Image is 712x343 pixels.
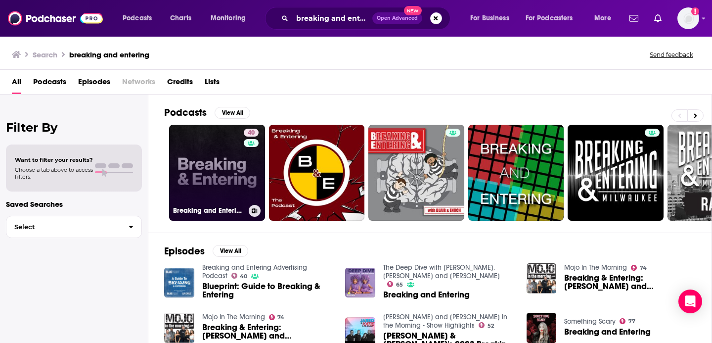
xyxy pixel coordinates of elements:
span: Charts [170,11,191,25]
span: More [594,11,611,25]
h3: breaking and entering [69,50,149,59]
span: Breaking & Entering: [PERSON_NAME] and [PERSON_NAME] [202,323,334,340]
a: Blueprint: Guide to Breaking & Entering [202,282,334,299]
a: Show notifications dropdown [650,10,666,27]
img: User Profile [677,7,699,29]
div: Open Intercom Messenger [678,290,702,313]
span: 65 [396,283,403,287]
a: Episodes [78,74,110,94]
img: Blueprint: Guide to Breaking & Entering [164,268,194,298]
span: Logged in as vanderson [677,7,699,29]
a: 40 [244,129,259,137]
h3: Search [33,50,57,59]
a: 40 [231,273,248,279]
span: 77 [628,319,635,324]
button: open menu [519,10,587,26]
a: Jared and Katie in the Morning - Show Highlights [383,313,507,330]
img: Breaking and Entering [527,313,557,343]
button: Send feedback [647,50,696,59]
span: Podcasts [123,11,152,25]
button: View All [215,107,250,119]
input: Search podcasts, credits, & more... [292,10,372,26]
span: 40 [240,274,247,279]
p: Saved Searches [6,199,142,209]
span: 52 [488,324,494,328]
a: Mojo In The Morning [202,313,265,321]
a: Lists [205,74,220,94]
span: Select [6,224,121,230]
a: Mojo In The Morning [564,263,627,272]
a: 74 [269,314,285,320]
img: Breaking and Entering [345,268,375,298]
span: For Business [470,11,509,25]
a: PodcastsView All [164,106,250,119]
img: Breaking & Entering: Michael and Stephen [164,313,194,343]
button: open menu [463,10,522,26]
a: Podcasts [33,74,66,94]
a: 77 [620,318,635,324]
a: 52 [479,322,494,328]
svg: Add a profile image [691,7,699,15]
button: View All [213,245,248,257]
span: Breaking & Entering: [PERSON_NAME] and [PERSON_NAME] [564,274,696,291]
button: open menu [116,10,165,26]
a: 40Breaking and Entering Advertising Podcast [169,125,265,221]
a: EpisodesView All [164,245,248,257]
span: For Podcasters [526,11,573,25]
a: Breaking & Entering: Michael and Stephen [564,274,696,291]
a: Show notifications dropdown [625,10,642,27]
a: Breaking and Entering Advertising Podcast [202,263,307,280]
button: Open AdvancedNew [372,12,422,24]
span: Choose a tab above to access filters. [15,166,93,180]
span: Want to filter your results? [15,156,93,163]
span: 40 [248,128,255,138]
a: Breaking and Entering [383,291,470,299]
span: New [404,6,422,15]
h3: Breaking and Entering Advertising Podcast [173,206,245,215]
h2: Episodes [164,245,205,257]
span: 74 [640,266,647,270]
img: Breaking & Entering: Michael and Stephen [527,263,557,294]
a: Credits [167,74,193,94]
a: Charts [164,10,197,26]
a: Breaking and Entering [564,328,651,336]
button: Select [6,216,142,238]
span: 74 [277,315,284,320]
a: The Deep Dive with Jessica St. Clair and June Diane Raphael [383,263,500,280]
h2: Filter By [6,120,142,135]
a: 65 [387,281,403,287]
h2: Podcasts [164,106,207,119]
div: Search podcasts, credits, & more... [274,7,460,30]
a: All [12,74,21,94]
button: open menu [204,10,259,26]
button: open menu [587,10,623,26]
span: Monitoring [211,11,246,25]
span: Open Advanced [377,16,418,21]
img: Podchaser - Follow, Share and Rate Podcasts [8,9,103,28]
span: Networks [122,74,155,94]
a: Breaking & Entering: Michael and Stephen [202,323,334,340]
a: 74 [631,265,647,271]
button: Show profile menu [677,7,699,29]
a: Something Scary [564,317,616,326]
